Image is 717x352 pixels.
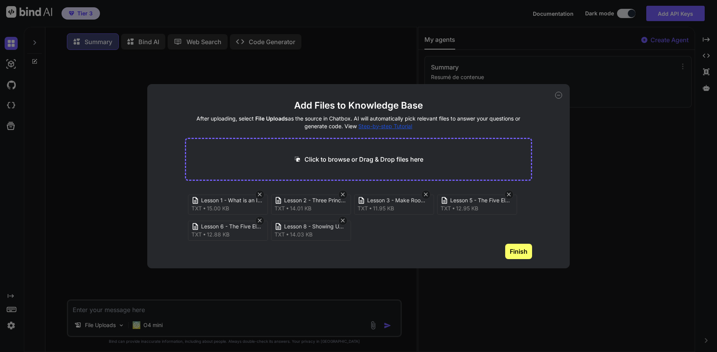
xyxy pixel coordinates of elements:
span: txt [358,205,368,212]
span: 15.00 KB [207,205,229,212]
span: Lesson 6 - The Five Elements Pt 2 Levels Lines [201,223,263,231]
p: Click to browse or Drag & Drop files here [304,155,423,164]
span: 12.88 KB [207,231,230,238]
span: 14.01 KB [290,205,311,212]
span: txt [274,231,285,238]
span: txt [191,231,202,238]
span: txt [191,205,202,212]
span: 14.03 KB [290,231,313,238]
span: Lesson 2 - Three Principles of an Integral Lif [284,197,346,205]
span: 11.95 KB [373,205,394,212]
span: Lesson 1 - What is an Integral Life [201,197,263,205]
h2: Add Files to Knowledge Base [185,99,532,112]
span: Lesson 8 - Showing Up The AQAL Framework [284,223,346,231]
h4: After uploading, select as the source in Chatbox. AI will automatically pick relevant files to an... [185,115,532,130]
span: Lesson 3 - Make Room for Everything [367,197,429,205]
span: Step-by-step Tutorial [358,123,412,129]
span: File Uploads [255,115,288,122]
span: txt [274,205,285,212]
